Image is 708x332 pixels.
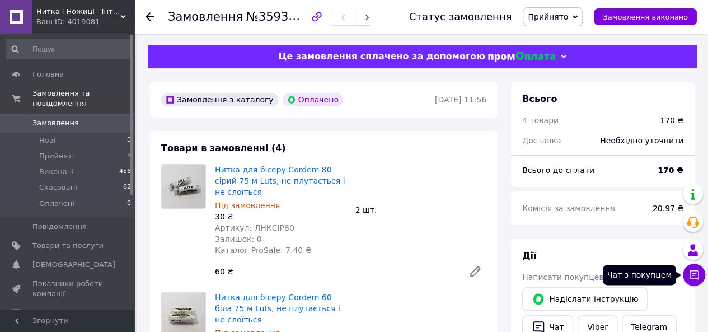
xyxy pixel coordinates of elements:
[522,93,557,104] span: Всього
[215,165,345,197] a: Нитка для бісеру Cordem 80 сірий 75 м Luts, не плутається і не слоїться
[123,183,131,193] span: 62
[36,17,134,27] div: Ваш ID: 4019081
[39,167,74,177] span: Виконані
[594,8,697,25] button: Замовлення виконано
[522,204,615,213] span: Комісія за замовлення
[32,118,79,128] span: Замовлення
[522,273,606,282] span: Написати покупцеві
[653,204,683,213] span: 20.97 ₴
[683,264,705,286] button: Чат з покупцем
[127,135,131,146] span: 0
[127,199,131,209] span: 0
[32,69,64,80] span: Головна
[32,88,134,109] span: Замовлення та повідомлення
[283,93,343,106] div: Оплачено
[32,241,104,251] span: Товари та послуги
[36,7,120,17] span: Нитка і Ножиці - інтернет-магазин
[32,308,62,319] span: Відгуки
[32,260,115,270] span: [DEMOGRAPHIC_DATA]
[119,167,131,177] span: 456
[32,222,87,232] span: Повідомлення
[168,10,243,24] span: Замовлення
[435,95,486,104] time: [DATE] 11:56
[161,93,278,106] div: Замовлення з каталогу
[593,128,690,153] div: Необхідно уточнити
[522,287,648,311] button: Надіслати інструкцію
[215,246,311,255] span: Каталог ProSale: 7.40 ₴
[464,260,486,283] a: Редагувати
[32,279,104,299] span: Показники роботи компанії
[522,250,536,261] span: Дії
[488,52,555,62] img: evopay logo
[161,143,286,153] span: Товари в замовленні (4)
[39,183,77,193] span: Скасовані
[246,10,326,24] span: №359315121
[162,165,205,208] img: Нитка для бісеру Cordem 80 сірий 75 м Luts, не плутається і не слоїться
[409,11,512,22] div: Статус замовлення
[146,11,154,22] div: Повернутися назад
[522,136,561,145] span: Доставка
[215,211,346,222] div: 30 ₴
[522,166,594,175] span: Всього до сплати
[127,151,131,161] span: 8
[660,115,683,126] div: 170 ₴
[39,151,74,161] span: Прийняті
[522,116,559,125] span: 4 товари
[39,199,74,209] span: Оплачені
[603,13,688,21] span: Замовлення виконано
[278,51,485,62] span: Це замовлення сплачено за допомогою
[215,223,294,232] span: Артикул: ЛНКСІР80
[603,265,676,285] div: Чат з покупцем
[528,12,568,21] span: Прийнято
[210,264,460,279] div: 60 ₴
[6,39,132,59] input: Пошук
[658,166,683,175] b: 170 ₴
[215,201,280,210] span: Під замовлення
[215,293,340,324] a: Нитка для бісеру Cordem 60 біла 75 м Luts, не плутається і не слоїться
[215,235,262,244] span: Залишок: 0
[39,135,55,146] span: Нові
[351,202,491,218] div: 2 шт.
